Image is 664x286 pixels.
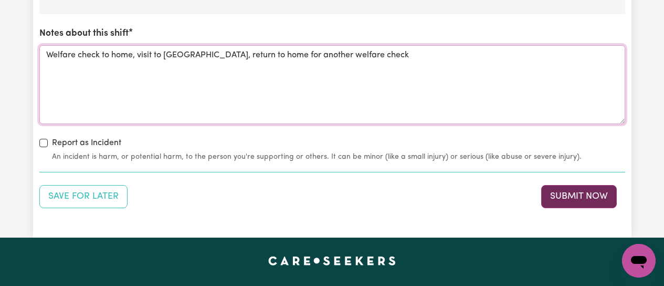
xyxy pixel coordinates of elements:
[541,185,617,208] button: Submit your job report
[39,185,128,208] button: Save your job report
[268,257,396,265] a: Careseekers home page
[622,244,656,278] iframe: Button to launch messaging window
[52,137,121,149] label: Report as Incident
[39,45,625,124] textarea: Welfare check to home, visit to [GEOGRAPHIC_DATA], return to home for another welfare check
[39,27,129,40] label: Notes about this shift
[52,151,625,162] small: An incident is harm, or potential harm, to the person you're supporting or others. It can be mino...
